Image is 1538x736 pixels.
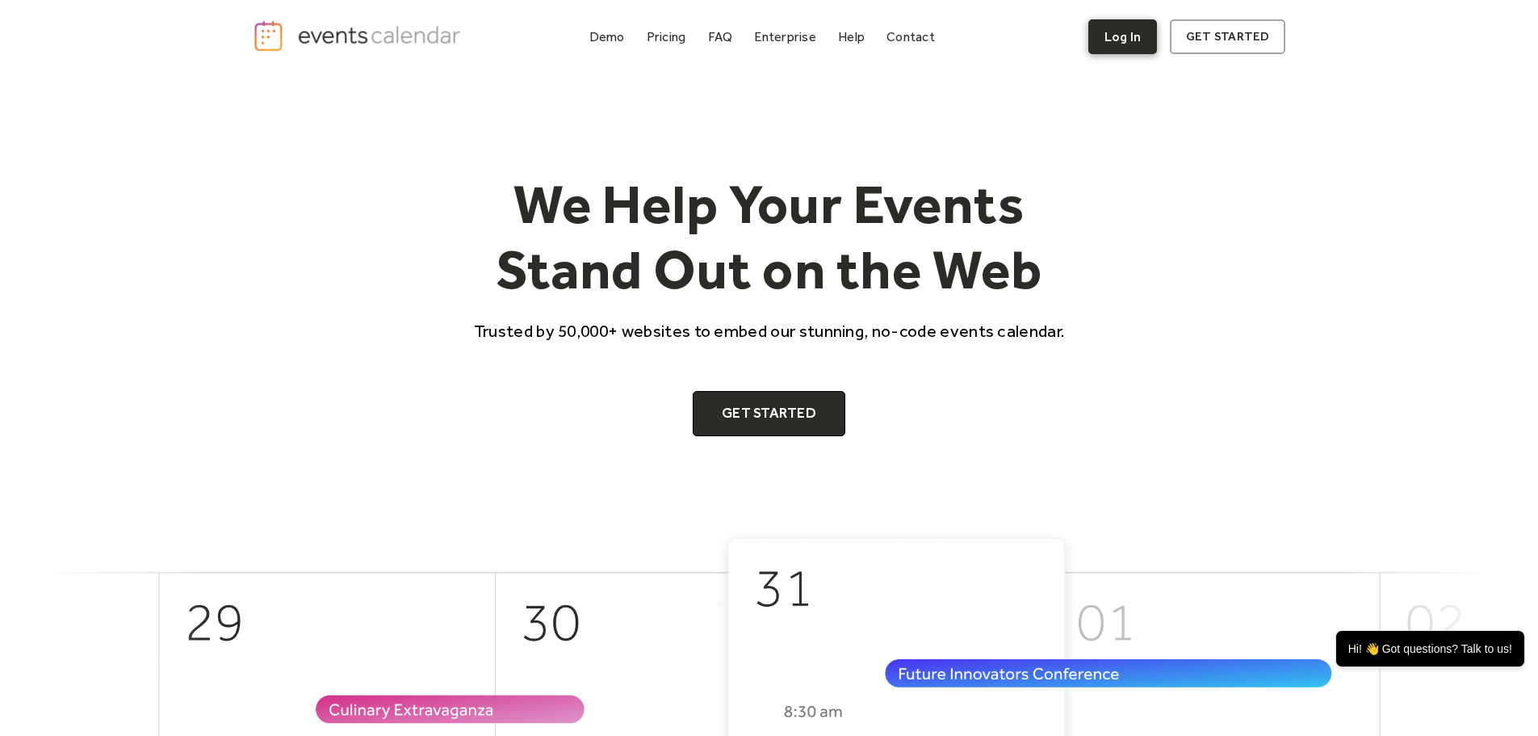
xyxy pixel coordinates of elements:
[886,32,935,41] div: Contact
[640,26,693,48] a: Pricing
[838,32,865,41] div: Help
[754,32,815,41] div: Enterprise
[702,26,740,48] a: FAQ
[880,26,941,48] a: Contact
[459,171,1079,303] h1: We Help Your Events Stand Out on the Web
[583,26,631,48] a: Demo
[1170,19,1285,54] a: get started
[693,391,845,436] a: Get Started
[708,32,733,41] div: FAQ
[832,26,871,48] a: Help
[253,19,466,53] a: home
[647,32,686,41] div: Pricing
[1088,19,1157,54] a: Log In
[748,26,822,48] a: Enterprise
[589,32,625,41] div: Demo
[459,319,1079,343] p: Trusted by 50,000+ websites to embed our stunning, no-code events calendar.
